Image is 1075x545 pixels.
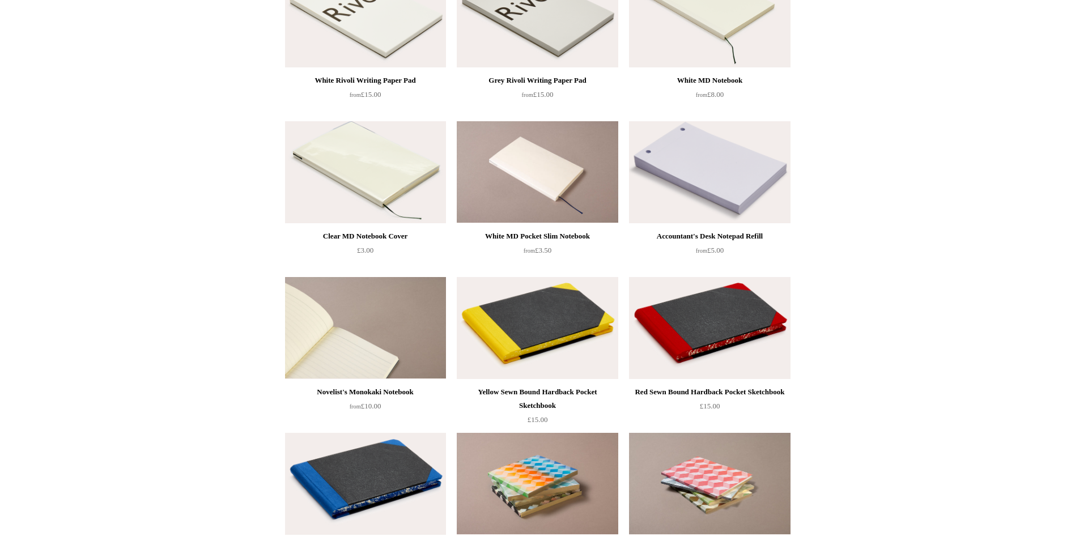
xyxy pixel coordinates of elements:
[285,385,446,432] a: Novelist's Monokaki Notebook from£10.00
[285,229,446,276] a: Clear MD Notebook Cover £3.00
[524,246,551,254] span: £3.50
[288,385,443,399] div: Novelist's Monokaki Notebook
[632,229,787,243] div: Accountant's Desk Notepad Refill
[522,92,533,98] span: from
[285,277,446,379] a: Novelist's Monokaki Notebook Novelist's Monokaki Notebook
[632,385,787,399] div: Red Sewn Bound Hardback Pocket Sketchbook
[524,248,535,254] span: from
[629,74,790,120] a: White MD Notebook from£8.00
[285,277,446,379] img: Novelist's Monokaki Notebook
[629,433,790,535] img: Astier De Villatte Medium Notebook
[288,74,443,87] div: White Rivoli Writing Paper Pad
[457,229,618,276] a: White MD Pocket Slim Notebook from£3.50
[457,277,618,379] a: Yellow Sewn Bound Hardback Pocket Sketchbook Yellow Sewn Bound Hardback Pocket Sketchbook
[632,74,787,87] div: White MD Notebook
[629,277,790,379] a: Red Sewn Bound Hardback Pocket Sketchbook Red Sewn Bound Hardback Pocket Sketchbook
[629,385,790,432] a: Red Sewn Bound Hardback Pocket Sketchbook £15.00
[460,74,615,87] div: Grey Rivoli Writing Paper Pad
[629,229,790,276] a: Accountant's Desk Notepad Refill from£5.00
[457,121,618,223] img: White MD Pocket Slim Notebook
[457,433,618,535] img: Astier De Villatte Large Notebook
[528,415,548,424] span: £15.00
[350,402,381,410] span: £10.00
[696,90,724,99] span: £8.00
[285,121,446,223] img: Clear MD Notebook Cover
[350,92,361,98] span: from
[696,248,707,254] span: from
[629,121,790,223] img: Accountant's Desk Notepad Refill
[357,246,373,254] span: £3.00
[696,92,707,98] span: from
[460,229,615,243] div: White MD Pocket Slim Notebook
[629,121,790,223] a: Accountant's Desk Notepad Refill Accountant's Desk Notepad Refill
[350,403,361,410] span: from
[629,277,790,379] img: Red Sewn Bound Hardback Pocket Sketchbook
[460,385,615,412] div: Yellow Sewn Bound Hardback Pocket Sketchbook
[285,433,446,535] a: Blue Sewn Bound Hardback Pocket Sketchbook Blue Sewn Bound Hardback Pocket Sketchbook
[696,246,724,254] span: £5.00
[457,433,618,535] a: Astier De Villatte Large Notebook Astier De Villatte Large Notebook
[457,385,618,432] a: Yellow Sewn Bound Hardback Pocket Sketchbook £15.00
[285,74,446,120] a: White Rivoli Writing Paper Pad from£15.00
[457,121,618,223] a: White MD Pocket Slim Notebook White MD Pocket Slim Notebook
[457,277,618,379] img: Yellow Sewn Bound Hardback Pocket Sketchbook
[700,402,720,410] span: £15.00
[457,74,618,120] a: Grey Rivoli Writing Paper Pad from£15.00
[285,121,446,223] a: Clear MD Notebook Cover Clear MD Notebook Cover
[288,229,443,243] div: Clear MD Notebook Cover
[522,90,554,99] span: £15.00
[629,433,790,535] a: Astier De Villatte Medium Notebook Astier De Villatte Medium Notebook
[350,90,381,99] span: £15.00
[285,433,446,535] img: Blue Sewn Bound Hardback Pocket Sketchbook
